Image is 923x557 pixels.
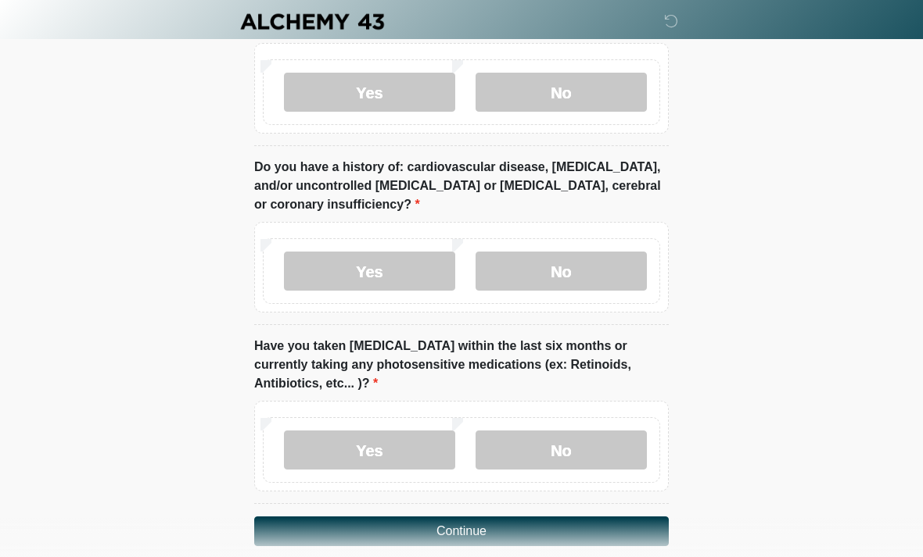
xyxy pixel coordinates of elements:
button: Continue [254,516,669,546]
img: Alchemy 43 Logo [239,12,386,31]
label: Yes [284,73,455,112]
label: Have you taken [MEDICAL_DATA] within the last six months or currently taking any photosensitive m... [254,337,669,393]
label: Do you have a history of: cardiovascular disease, [MEDICAL_DATA], and/or uncontrolled [MEDICAL_DA... [254,158,669,214]
label: No [476,252,647,291]
label: Yes [284,430,455,470]
label: No [476,430,647,470]
label: No [476,73,647,112]
label: Yes [284,252,455,291]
